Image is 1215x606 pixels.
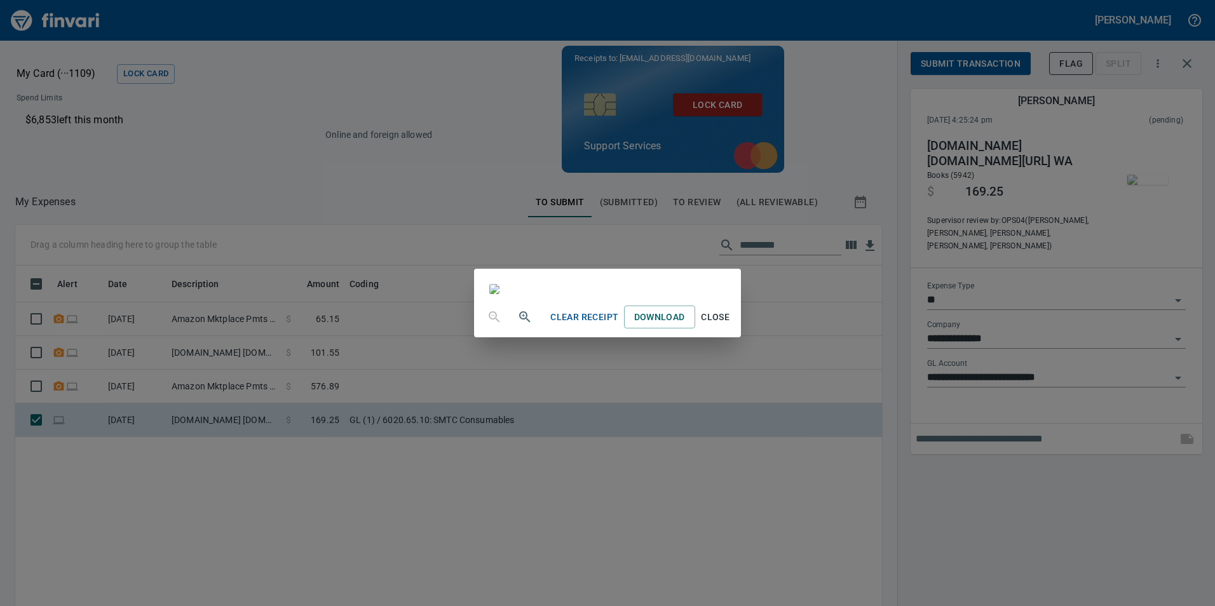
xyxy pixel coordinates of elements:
span: Download [634,309,685,325]
button: Clear Receipt [545,306,623,329]
button: Close [695,306,736,329]
span: Clear Receipt [550,309,618,325]
img: receipts%2Ftapani%2F2025-09-19%2FhHr4pQ9rZQXg0bIVbTbB0Wu9arr1__aQ5NIFI1Ew1U9nJinPxR_1.jpg [489,284,499,294]
a: Download [624,306,695,329]
span: Close [700,309,731,325]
